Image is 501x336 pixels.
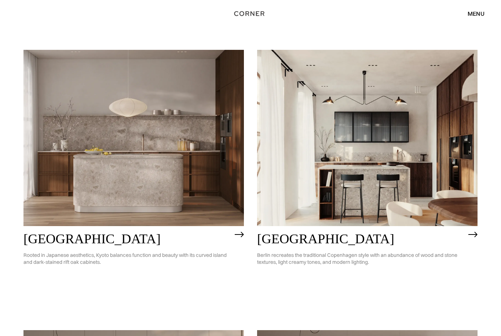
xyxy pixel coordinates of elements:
h2: [GEOGRAPHIC_DATA] [23,232,231,246]
a: home [225,9,276,18]
div: menu [468,11,484,16]
a: [GEOGRAPHIC_DATA]Rooted in Japanese aesthetics, Kyoto balances function and beauty with its curve... [23,50,244,317]
p: Berlin recreates the traditional Copenhagen style with an abundance of wood and stone textures, l... [257,246,465,271]
a: [GEOGRAPHIC_DATA]Berlin recreates the traditional Copenhagen style with an abundance of wood and ... [257,50,478,317]
p: Rooted in Japanese aesthetics, Kyoto balances function and beauty with its curved island and dark... [23,246,231,271]
div: menu [460,7,484,20]
h2: [GEOGRAPHIC_DATA] [257,232,465,246]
